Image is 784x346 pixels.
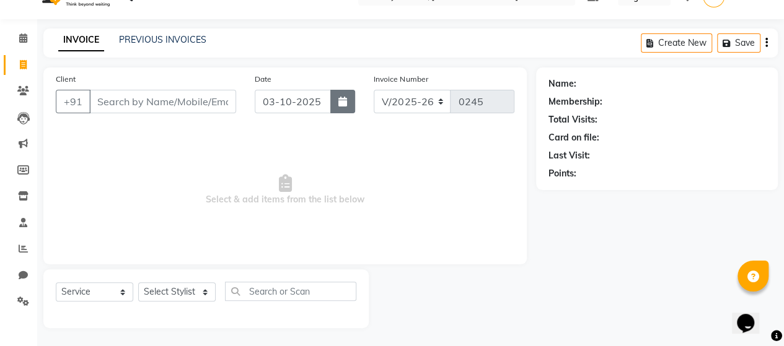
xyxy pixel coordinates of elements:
div: Last Visit: [548,149,590,162]
iframe: chat widget [732,296,772,334]
button: Create New [641,33,712,53]
input: Search or Scan [225,282,356,301]
div: Card on file: [548,131,599,144]
div: Membership: [548,95,602,108]
a: INVOICE [58,29,104,51]
div: Points: [548,167,576,180]
div: Total Visits: [548,113,597,126]
button: +91 [56,90,90,113]
input: Search by Name/Mobile/Email/Code [89,90,236,113]
a: PREVIOUS INVOICES [119,34,206,45]
label: Client [56,74,76,85]
button: Save [717,33,760,53]
div: Name: [548,77,576,90]
label: Date [255,74,271,85]
label: Invoice Number [374,74,428,85]
span: Select & add items from the list below [56,128,514,252]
